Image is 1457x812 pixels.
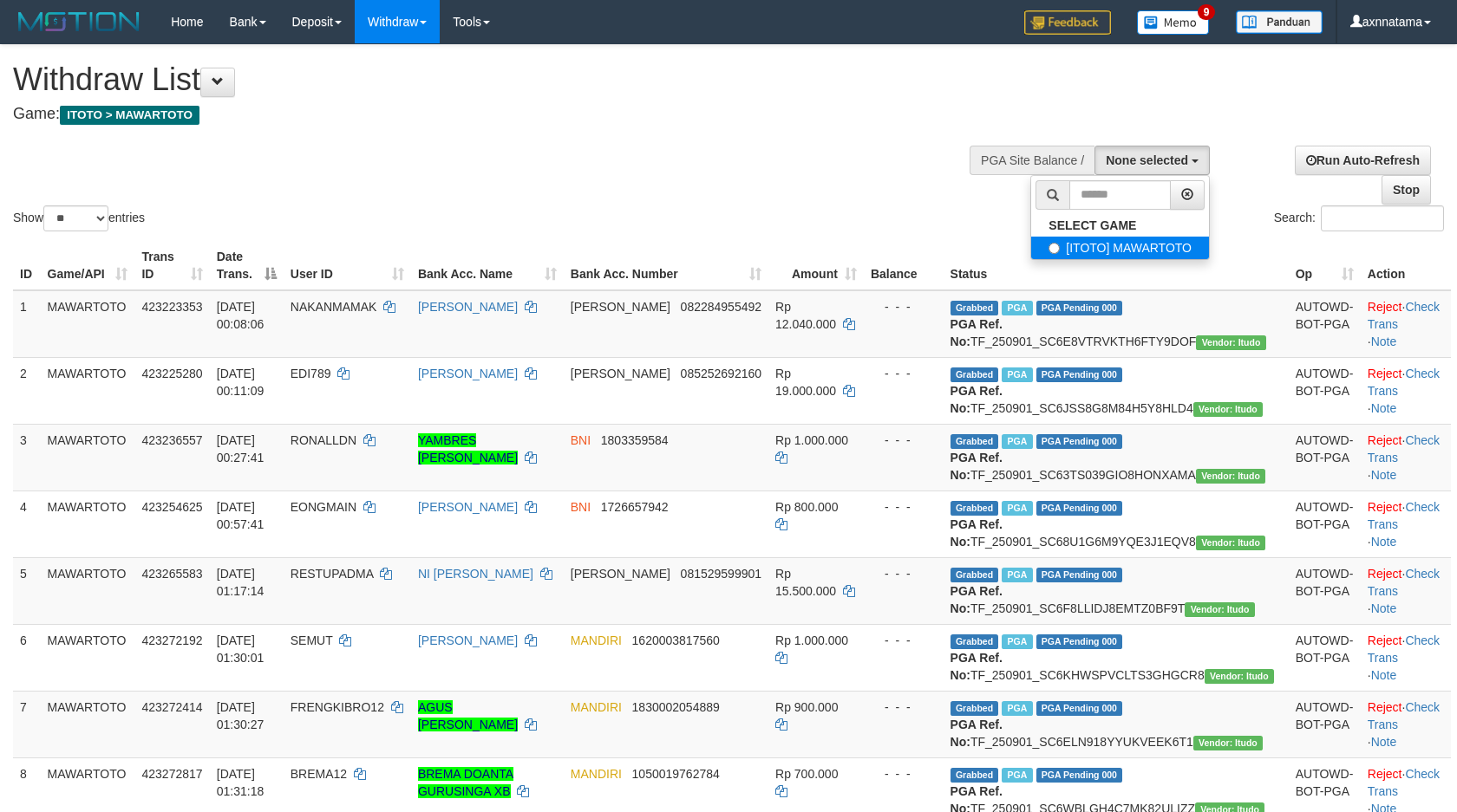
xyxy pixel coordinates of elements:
[951,317,1003,348] b: PGA Ref. No:
[1274,205,1444,231] label: Search:
[1289,290,1361,358] td: AUTOWD-BOT-PGA
[944,624,1289,691] td: TF_250901_SC6KHWSPVCLTS3GHGCR8
[1289,424,1361,490] td: AUTOWD-BOT-PGA
[1002,367,1032,382] span: Marked by axnjistel
[681,567,761,581] span: Copy 081529599901 to clipboard
[564,241,768,290] th: Bank Acc. Number: activate to sort column ascending
[1185,602,1254,617] span: Vendor URL: https://secure6.1velocity.biz
[775,367,836,398] span: Rp 19.000.000
[418,433,518,464] a: YAMBRES [PERSON_NAME]
[775,300,836,331] span: Rp 12.040.000
[1371,535,1397,549] a: Note
[418,767,513,798] a: BREMA DOANTA GURUSINGA XB
[768,241,864,290] th: Amount: activate to sort column ascending
[1368,433,1402,447] a: Reject
[571,767,622,781] span: MANDIRI
[1361,557,1451,624] td: · ·
[291,633,333,647] span: SEMUT
[13,557,41,624] td: 5
[217,367,265,398] span: [DATE] 00:11:09
[217,567,265,598] span: [DATE] 01:17:14
[41,691,135,757] td: MAWARTOTO
[1368,367,1402,380] a: Reject
[43,205,108,231] select: Showentries
[141,700,202,714] span: 423272414
[775,633,848,647] span: Rp 1.000.000
[1361,357,1451,424] td: · ·
[1361,290,1451,358] td: · ·
[13,290,41,358] td: 1
[1137,10,1210,35] img: Button%20Memo.svg
[291,300,377,314] span: NAKANMAMAK
[41,490,135,557] td: MAWARTOTO
[1196,335,1265,350] span: Vendor URL: https://secure6.1velocity.biz
[141,567,202,581] span: 423265583
[871,498,937,516] div: - - -
[951,367,999,382] span: Grabbed
[13,624,41,691] td: 6
[632,700,720,714] span: Copy 1830002054889 to clipboard
[871,298,937,315] div: - - -
[1371,468,1397,482] a: Note
[141,367,202,380] span: 423225280
[871,565,937,582] div: - - -
[944,557,1289,624] td: TF_250901_SC6F8LLIDJ8EMTZ0BF9T
[1106,153,1188,167] span: None selected
[1371,735,1397,749] a: Note
[291,367,331,380] span: EDI789
[1289,490,1361,557] td: AUTOWD-BOT-PGA
[951,634,999,649] span: Grabbed
[571,433,591,447] span: BNI
[13,691,41,757] td: 7
[13,241,41,290] th: ID
[41,290,135,358] td: MAWARTOTO
[1036,701,1123,716] span: PGA Pending
[41,424,135,490] td: MAWARTOTO
[1368,633,1402,647] a: Reject
[1002,501,1032,516] span: Marked by axnbram
[864,241,944,290] th: Balance
[141,433,202,447] span: 423236557
[951,384,1003,415] b: PGA Ref. No:
[284,241,411,290] th: User ID: activate to sort column ascending
[1289,241,1361,290] th: Op: activate to sort column ascending
[217,300,265,331] span: [DATE] 00:08:06
[601,433,669,447] span: Copy 1803359584 to clipboard
[951,718,1003,749] b: PGA Ref. No:
[418,367,518,380] a: [PERSON_NAME]
[1289,691,1361,757] td: AUTOWD-BOT-PGA
[1368,767,1402,781] a: Reject
[217,767,265,798] span: [DATE] 01:31:18
[291,500,356,514] span: EONGMAIN
[418,567,533,581] a: NI [PERSON_NAME]
[1361,424,1451,490] td: · ·
[1198,4,1216,20] span: 9
[1002,768,1032,783] span: Marked by axnkaisar
[871,698,937,716] div: - - -
[1036,634,1123,649] span: PGA Pending
[1368,500,1402,514] a: Reject
[1361,241,1451,290] th: Action
[1368,300,1402,314] a: Reject
[1368,633,1440,665] a: Check Trans
[951,501,999,516] span: Grabbed
[1036,768,1123,783] span: PGA Pending
[632,767,720,781] span: Copy 1050019762784 to clipboard
[41,624,135,691] td: MAWARTOTO
[951,768,999,783] span: Grabbed
[951,517,1003,549] b: PGA Ref. No:
[141,500,202,514] span: 423254625
[1368,567,1440,598] a: Check Trans
[1295,146,1431,175] a: Run Auto-Refresh
[418,700,518,731] a: AGUS [PERSON_NAME]
[13,357,41,424] td: 2
[681,300,761,314] span: Copy 082284955492 to clipboard
[1368,500,1440,531] a: Check Trans
[944,357,1289,424] td: TF_250901_SC6JSS8G8M84H5Y8HLD4
[1361,490,1451,557] td: · ·
[775,767,838,781] span: Rp 700.000
[418,300,518,314] a: [PERSON_NAME]
[1002,634,1032,649] span: Marked by axnkaisar
[1002,434,1032,449] span: Marked by axnbram
[1361,624,1451,691] td: · ·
